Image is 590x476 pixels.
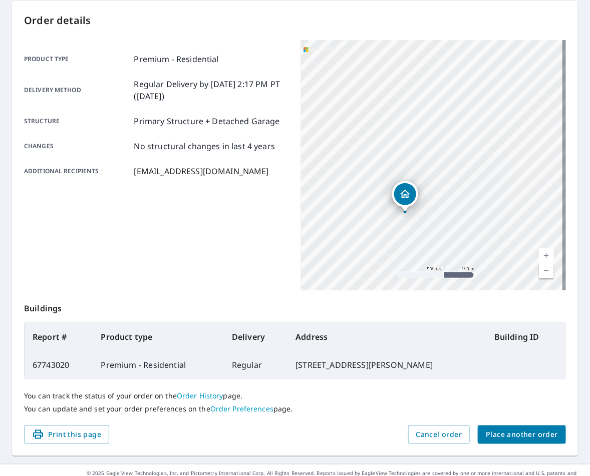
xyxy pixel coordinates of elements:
[287,323,486,351] th: Address
[24,391,566,400] p: You can track the status of your order on the page.
[416,428,462,441] span: Cancel order
[408,425,470,444] button: Cancel order
[93,323,224,351] th: Product type
[24,290,566,322] p: Buildings
[134,78,289,102] p: Regular Delivery by [DATE] 2:17 PM PT ([DATE])
[224,323,288,351] th: Delivery
[24,140,130,152] p: Changes
[478,425,566,444] button: Place another order
[24,53,130,65] p: Product type
[539,248,554,263] a: Current Level 16, Zoom In
[486,428,558,441] span: Place another order
[134,165,269,177] p: [EMAIL_ADDRESS][DOMAIN_NAME]
[24,115,130,127] p: Structure
[25,351,93,379] td: 67743020
[539,263,554,278] a: Current Level 16, Zoom Out
[32,428,101,441] span: Print this page
[93,351,224,379] td: Premium - Residential
[24,404,566,413] p: You can update and set your order preferences on the page.
[134,115,280,127] p: Primary Structure + Detached Garage
[210,404,273,413] a: Order Preferences
[287,351,486,379] td: [STREET_ADDRESS][PERSON_NAME]
[24,13,566,28] p: Order details
[392,181,418,212] div: Dropped pin, building 1, Residential property, 6101 Woodside Dr SE Salem, OR 97306
[24,165,130,177] p: Additional recipients
[224,351,288,379] td: Regular
[24,425,109,444] button: Print this page
[25,323,93,351] th: Report #
[177,391,223,400] a: Order History
[134,140,275,152] p: No structural changes in last 4 years
[486,323,565,351] th: Building ID
[24,78,130,102] p: Delivery method
[134,53,219,65] p: Premium - Residential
